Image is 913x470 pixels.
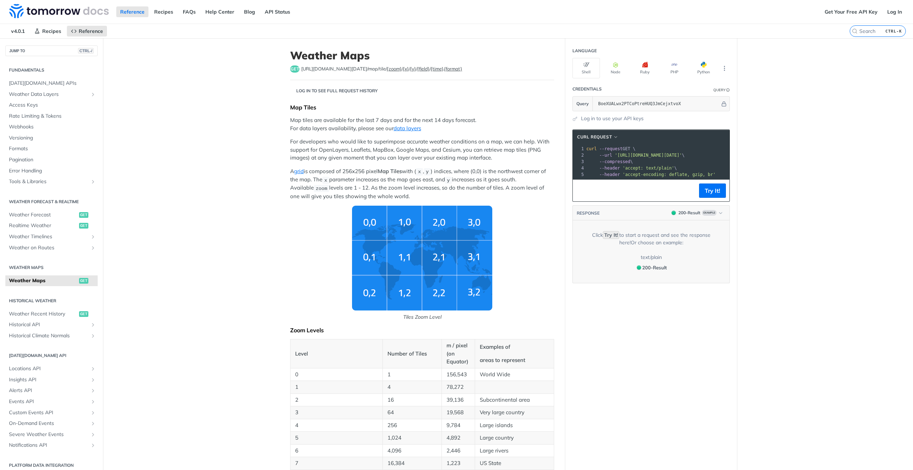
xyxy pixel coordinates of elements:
[295,434,378,442] p: 5
[573,158,585,165] div: 3
[290,65,299,73] span: get
[595,97,720,111] input: apikey
[290,206,554,321] span: Tiles Zoom Level
[586,166,677,171] span: \
[30,26,65,36] a: Recipes
[79,311,88,317] span: get
[9,113,96,120] span: Rate Limiting & Tokens
[5,100,98,111] a: Access Keys
[201,6,238,17] a: Help Center
[599,172,620,177] span: --header
[5,166,98,176] a: Error Handling
[90,179,96,185] button: Show subpages for Tools & Libraries
[90,322,96,328] button: Show subpages for Historical API
[573,97,593,111] button: Query
[431,66,443,72] label: {time}
[5,210,98,220] a: Weather Forecastget
[444,66,462,72] label: {format}
[295,459,378,467] p: 7
[480,434,549,442] p: Large country
[352,206,492,310] img: weather-grid-map.png
[295,396,378,404] p: 2
[90,410,96,416] button: Show subpages for Custom Events API
[417,66,430,72] label: {field}
[573,152,585,158] div: 2
[90,92,96,97] button: Show subpages for Weather Data Layers
[719,63,730,74] button: More Languages
[9,233,88,240] span: Weather Timelines
[290,49,554,62] h1: Weather Maps
[290,104,554,111] div: Map Tiles
[387,66,402,72] label: {zoom}
[883,6,906,17] a: Log In
[9,277,77,284] span: Weather Maps
[295,421,378,430] p: 4
[79,223,88,229] span: get
[5,363,98,374] a: Locations APIShow subpages for Locations API
[447,177,450,183] span: y
[90,399,96,405] button: Show subpages for Events API
[295,447,378,455] p: 6
[672,211,676,215] span: 200
[446,434,470,442] p: 4,892
[5,309,98,319] a: Weather Recent Historyget
[480,421,549,430] p: Large islands
[586,146,635,151] span: GET \
[387,421,437,430] p: 256
[480,356,549,364] p: areas to represent
[5,89,98,100] a: Weather Data LayersShow subpages for Weather Data Layers
[5,352,98,359] h2: [DATE][DOMAIN_NAME] API
[884,28,904,35] kbd: CTRL-K
[660,58,688,78] button: PHP
[602,58,629,78] button: Node
[446,371,470,379] p: 156,543
[403,66,409,72] label: {x}
[5,462,98,469] h2: Platform DATA integration
[150,6,177,17] a: Recipes
[615,153,682,158] span: '[URL][DOMAIN_NAME][DATE]'
[5,243,98,253] a: Weather on RoutesShow subpages for Weather on Routes
[599,166,620,171] span: --header
[90,366,96,372] button: Show subpages for Locations API
[290,313,554,321] p: Tiles Zoom Level
[446,342,470,366] p: m / pixel (on Equator)
[90,442,96,448] button: Show subpages for Notifications API
[294,168,304,175] a: grid
[573,165,585,171] div: 4
[480,396,549,404] p: Subcontinental area
[324,177,327,183] span: x
[9,420,88,427] span: On-Demand Events
[290,327,554,334] div: Zoom Levels
[446,396,470,404] p: 39,136
[290,138,554,162] p: For developers who would like to superimpose accurate weather conditions on a map, we can help. W...
[67,26,107,36] a: Reference
[387,434,437,442] p: 1,024
[586,153,685,158] span: \
[5,418,98,429] a: On-Demand EventsShow subpages for On-Demand Events
[5,429,98,440] a: Severe Weather EventsShow subpages for Severe Weather Events
[387,383,437,391] p: 4
[446,408,470,417] p: 19,568
[79,212,88,218] span: get
[622,166,674,171] span: 'accept: text/plain'
[90,245,96,251] button: Show subpages for Weather on Routes
[387,350,437,358] p: Number of Tiles
[387,396,437,404] p: 16
[5,385,98,396] a: Alerts APIShow subpages for Alerts API
[9,178,88,185] span: Tools & Libraries
[586,146,597,151] span: curl
[581,115,644,122] a: Log in to use your API keys
[576,210,600,217] button: RESPONSE
[90,432,96,437] button: Show subpages for Severe Weather Events
[713,87,730,93] div: QueryInformation
[599,153,612,158] span: --url
[5,264,98,271] h2: Weather Maps
[295,371,378,379] p: 0
[90,333,96,339] button: Show subpages for Historical Climate Normals
[316,186,327,191] span: zoom
[9,222,77,229] span: Realtime Weather
[575,133,621,141] button: cURL Request
[5,275,98,286] a: Weather Mapsget
[721,65,728,72] svg: More ellipsis
[9,442,88,449] span: Notifications API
